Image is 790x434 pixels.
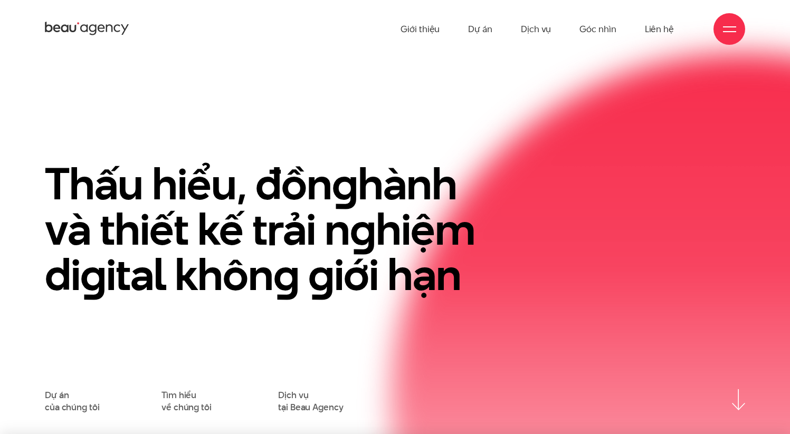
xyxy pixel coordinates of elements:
a: Dự áncủa chúng tôi [45,389,99,413]
en: g [80,244,106,305]
en: g [308,244,334,305]
h1: Thấu hiểu, đồn hành và thiết kế trải n hiệm di ital khôn iới hạn [45,161,507,297]
a: Dịch vụtại Beau Agency [278,389,343,413]
en: g [273,244,299,305]
en: g [332,153,358,215]
a: Tìm hiểuvề chúng tôi [161,389,212,413]
en: g [350,198,376,260]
